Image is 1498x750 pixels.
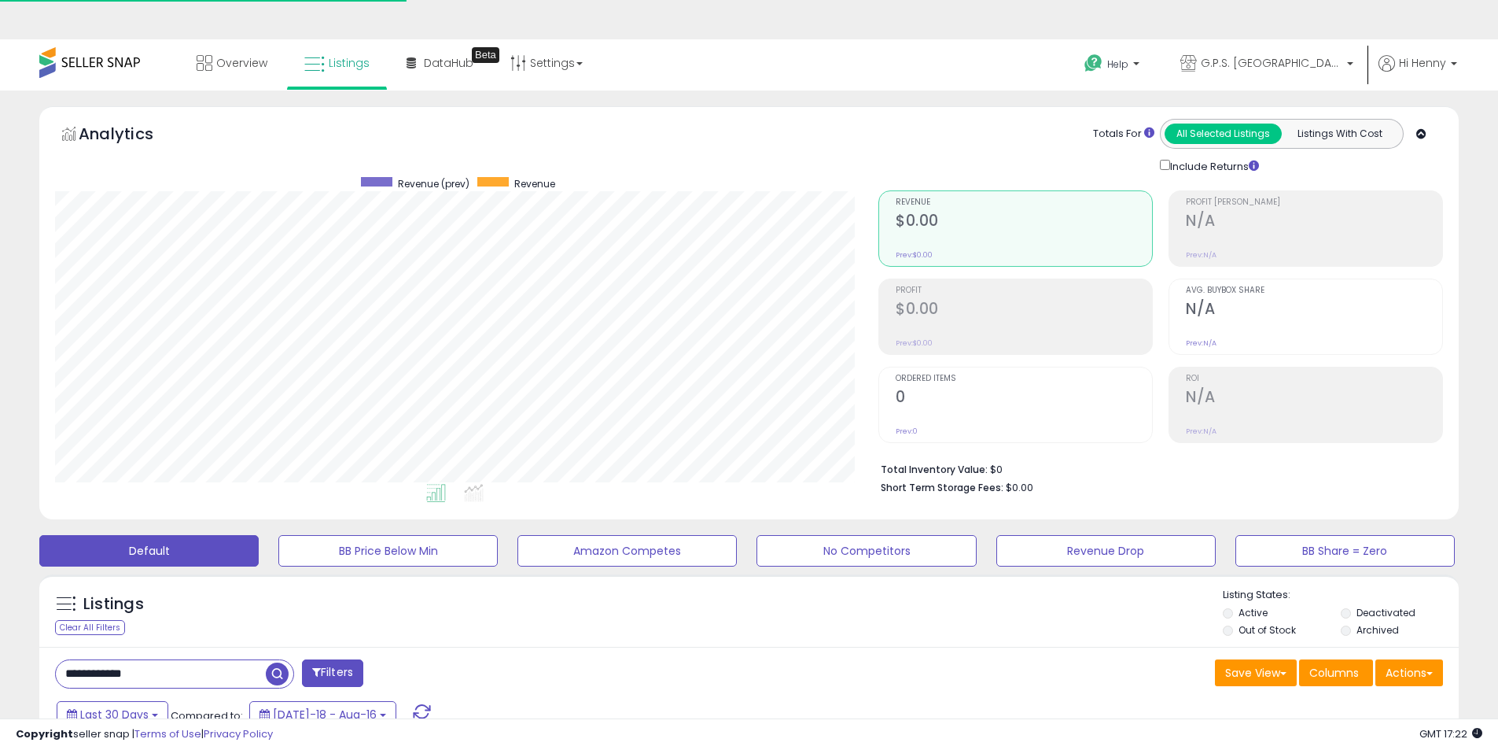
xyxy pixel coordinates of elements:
[83,593,144,615] h5: Listings
[1281,124,1398,144] button: Listings With Cost
[1006,480,1033,495] span: $0.00
[1215,659,1297,686] button: Save View
[881,459,1431,478] li: $0
[1186,198,1442,207] span: Profit [PERSON_NAME]
[996,535,1216,567] button: Revenue Drop
[1186,300,1442,321] h2: N/A
[881,463,988,476] b: Total Inventory Value:
[1186,250,1216,260] small: Prev: N/A
[1375,659,1443,686] button: Actions
[249,701,396,728] button: [DATE]-18 - Aug-16
[1299,659,1373,686] button: Columns
[499,39,594,87] a: Settings
[278,535,498,567] button: BB Price Below Min
[1309,665,1359,681] span: Columns
[80,707,149,722] span: Last 30 Days
[1201,55,1342,71] span: G.P.S. [GEOGRAPHIC_DATA]
[16,726,73,741] strong: Copyright
[55,620,125,635] div: Clear All Filters
[395,39,485,87] a: DataHub
[204,726,273,741] a: Privacy Policy
[896,338,933,348] small: Prev: $0.00
[1186,375,1442,383] span: ROI
[1356,606,1415,619] label: Deactivated
[896,375,1152,383] span: Ordered Items
[57,701,168,728] button: Last 30 Days
[1186,286,1442,295] span: Avg. Buybox Share
[39,535,259,567] button: Default
[329,55,370,71] span: Listings
[896,427,918,436] small: Prev: 0
[1165,124,1282,144] button: All Selected Listings
[756,535,976,567] button: No Competitors
[293,39,381,87] a: Listings
[896,250,933,260] small: Prev: $0.00
[1148,157,1278,175] div: Include Returns
[1223,588,1459,603] p: Listing States:
[216,55,267,71] span: Overview
[398,177,469,190] span: Revenue (prev)
[1186,388,1442,409] h2: N/A
[302,659,363,687] button: Filters
[472,47,499,63] div: Tooltip anchor
[1235,535,1455,567] button: BB Share = Zero
[1186,212,1442,233] h2: N/A
[1084,54,1103,73] i: Get Help
[881,481,1003,494] b: Short Term Storage Fees:
[134,726,201,741] a: Terms of Use
[896,300,1152,321] h2: $0.00
[514,177,555,190] span: Revenue
[171,708,243,723] span: Compared to:
[1186,338,1216,348] small: Prev: N/A
[1399,55,1446,71] span: Hi Henny
[1072,42,1155,91] a: Help
[1419,726,1482,741] span: 2025-09-16 17:22 GMT
[896,388,1152,409] h2: 0
[896,212,1152,233] h2: $0.00
[896,198,1152,207] span: Revenue
[273,707,377,722] span: [DATE]-18 - Aug-16
[1356,623,1399,637] label: Archived
[1186,427,1216,436] small: Prev: N/A
[1169,39,1365,91] a: G.P.S. [GEOGRAPHIC_DATA]
[1239,623,1296,637] label: Out of Stock
[1378,55,1457,91] a: Hi Henny
[424,55,473,71] span: DataHub
[185,39,279,87] a: Overview
[1107,57,1128,71] span: Help
[16,727,273,742] div: seller snap | |
[1093,127,1154,142] div: Totals For
[517,535,737,567] button: Amazon Competes
[79,123,184,149] h5: Analytics
[1239,606,1268,619] label: Active
[896,286,1152,295] span: Profit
